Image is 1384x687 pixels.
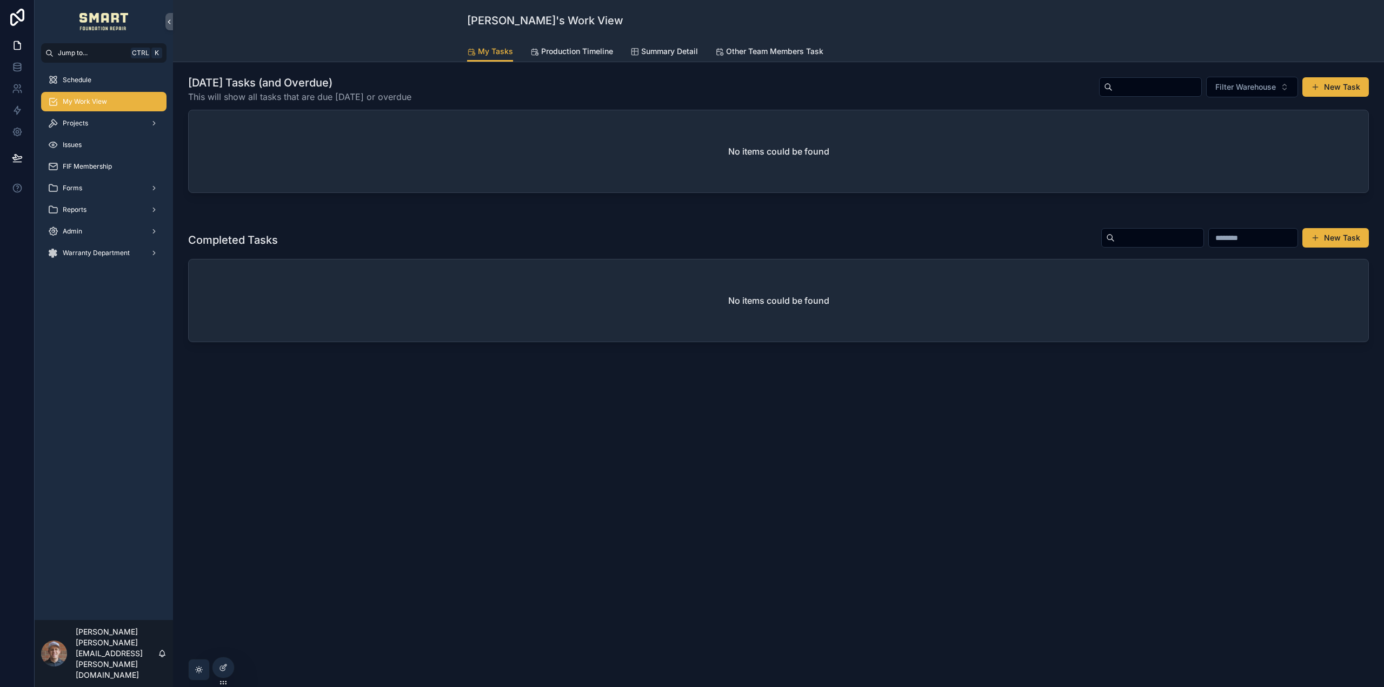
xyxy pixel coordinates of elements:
span: Jump to... [58,49,127,57]
span: K [152,49,161,57]
a: Production Timeline [530,42,613,63]
h1: Completed Tasks [188,232,278,248]
span: Summary Detail [641,46,698,57]
span: Issues [63,141,82,149]
span: This will show all tasks that are due [DATE] or overdue [188,90,411,103]
a: Reports [41,200,167,219]
span: Ctrl [131,48,150,58]
span: FIF Membership [63,162,112,171]
a: Schedule [41,70,167,90]
h1: [PERSON_NAME]'s Work View [467,13,623,28]
button: New Task [1302,228,1369,248]
span: Production Timeline [541,46,613,57]
span: Reports [63,205,86,214]
img: App logo [79,13,129,30]
span: Warranty Department [63,249,130,257]
a: My Tasks [467,42,513,62]
a: My Work View [41,92,167,111]
button: Select Button [1206,77,1298,97]
a: Admin [41,222,167,241]
span: My Tasks [478,46,513,57]
span: Filter Warehouse [1215,82,1276,92]
a: Other Team Members Task [715,42,823,63]
h1: [DATE] Tasks (and Overdue) [188,75,411,90]
span: My Work View [63,97,107,106]
a: FIF Membership [41,157,167,176]
div: scrollable content [35,63,173,277]
a: Forms [41,178,167,198]
span: Schedule [63,76,91,84]
a: Summary Detail [630,42,698,63]
a: Issues [41,135,167,155]
span: Projects [63,119,88,128]
span: Forms [63,184,82,192]
span: Other Team Members Task [726,46,823,57]
h2: No items could be found [728,294,829,307]
span: Admin [63,227,82,236]
a: Projects [41,114,167,133]
h2: No items could be found [728,145,829,158]
button: Jump to...CtrlK [41,43,167,63]
button: New Task [1302,77,1369,97]
a: Warranty Department [41,243,167,263]
p: [PERSON_NAME] [PERSON_NAME][EMAIL_ADDRESS][PERSON_NAME][DOMAIN_NAME] [76,626,158,681]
